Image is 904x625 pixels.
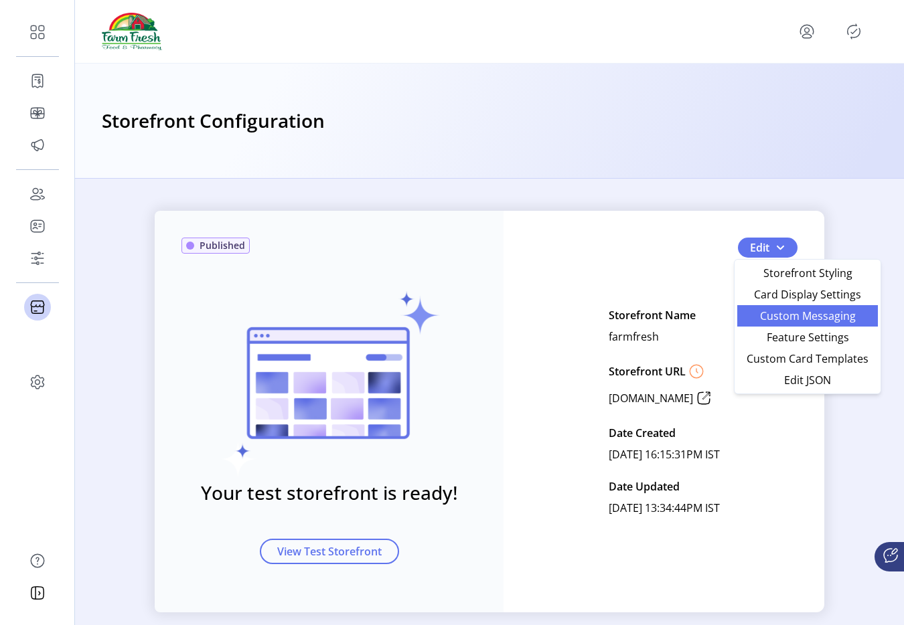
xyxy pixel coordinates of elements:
button: menu [796,21,818,42]
h3: Storefront Configuration [102,106,325,136]
li: Edit JSON [737,369,878,391]
span: Custom Messaging [745,310,870,321]
li: Storefront Styling [737,262,878,284]
p: Storefront URL [609,363,686,379]
li: Card Display Settings [737,284,878,305]
p: farmfresh [609,326,659,347]
span: Published [200,238,245,252]
img: logo [102,13,162,50]
p: [DOMAIN_NAME] [609,390,693,406]
span: Edit [750,240,769,256]
li: Feature Settings [737,327,878,348]
h3: Your test storefront is ready! [201,478,458,507]
li: Custom Messaging [737,305,878,327]
span: View Test Storefront [277,543,382,559]
p: [DATE] 16:15:31PM IST [609,444,720,465]
button: View Test Storefront [260,539,399,564]
button: Publisher Panel [843,21,864,42]
span: Feature Settings [745,332,870,343]
button: Edit [738,238,798,258]
span: Custom Card Templates [745,353,870,364]
li: Custom Card Templates [737,348,878,369]
p: [DATE] 13:34:44PM IST [609,497,720,519]
p: Storefront Name [609,304,696,326]
p: Date Created [609,422,676,444]
span: Storefront Styling [745,268,870,278]
span: Card Display Settings [745,289,870,300]
p: Date Updated [609,476,680,497]
span: Edit JSON [745,375,870,385]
